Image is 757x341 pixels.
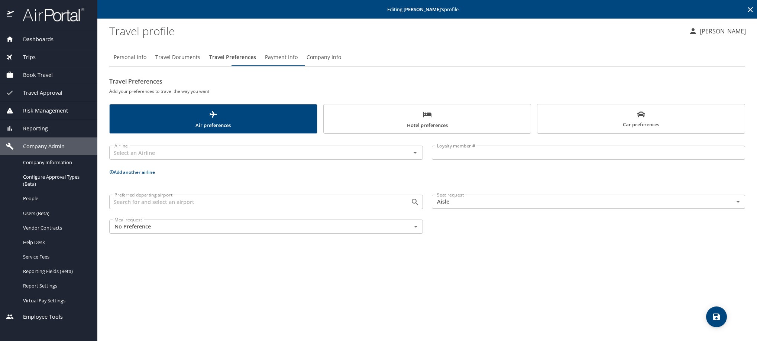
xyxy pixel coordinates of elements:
span: People [23,195,88,202]
strong: [PERSON_NAME] 's [404,6,444,13]
div: scrollable force tabs example [109,104,745,134]
span: Payment Info [265,53,298,62]
button: Add another airline [109,169,155,175]
div: Aisle [432,195,745,209]
span: Employee Tools [14,313,63,321]
span: Dashboards [14,35,54,43]
p: [PERSON_NAME] [698,27,746,36]
h6: Add your preferences to travel the way you want [109,87,745,95]
span: Company Information [23,159,88,166]
span: Travel Preferences [209,53,256,62]
span: Help Desk [23,239,88,246]
input: Select an Airline [111,148,399,157]
span: Hotel preferences [328,110,527,130]
div: Profile [109,48,745,66]
button: Open [410,197,420,207]
img: airportal-logo.png [14,7,84,22]
span: Company Info [307,53,341,62]
span: Virtual Pay Settings [23,297,88,304]
span: Vendor Contracts [23,224,88,231]
button: save [706,306,727,327]
span: Travel Approval [14,89,62,97]
button: [PERSON_NAME] [686,25,749,38]
span: Air preferences [114,110,313,130]
span: Car preferences [542,111,740,129]
span: Personal Info [114,53,146,62]
h1: Travel profile [109,19,683,42]
span: Configure Approval Types (Beta) [23,173,88,188]
button: Open [410,147,420,158]
span: Book Travel [14,71,53,79]
span: Reporting Fields (Beta) [23,268,88,275]
div: No Preference [109,220,423,234]
span: Travel Documents [155,53,200,62]
span: Company Admin [14,142,65,150]
span: Risk Management [14,107,68,115]
h2: Travel Preferences [109,75,745,87]
img: icon-airportal.png [7,7,14,22]
span: Users (Beta) [23,210,88,217]
p: Editing profile [100,7,755,12]
span: Service Fees [23,253,88,260]
span: Reporting [14,124,48,133]
span: Report Settings [23,282,88,289]
input: Search for and select an airport [111,197,399,207]
span: Trips [14,53,36,61]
